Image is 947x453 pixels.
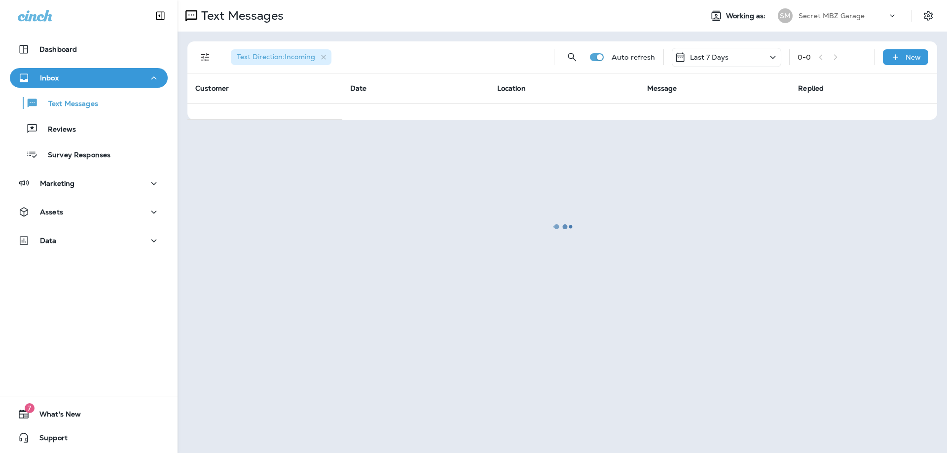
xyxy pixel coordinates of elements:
[10,404,168,424] button: 7What's New
[10,428,168,448] button: Support
[40,179,74,187] p: Marketing
[39,45,77,53] p: Dashboard
[40,74,59,82] p: Inbox
[906,53,921,61] p: New
[10,231,168,250] button: Data
[40,208,63,216] p: Assets
[10,144,168,165] button: Survey Responses
[30,434,68,446] span: Support
[40,237,57,244] p: Data
[38,125,76,135] p: Reviews
[38,100,98,109] p: Text Messages
[146,6,174,26] button: Collapse Sidebar
[10,174,168,193] button: Marketing
[10,118,168,139] button: Reviews
[25,403,35,413] span: 7
[10,39,168,59] button: Dashboard
[10,202,168,222] button: Assets
[30,410,81,422] span: What's New
[10,93,168,113] button: Text Messages
[38,151,110,160] p: Survey Responses
[10,68,168,88] button: Inbox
